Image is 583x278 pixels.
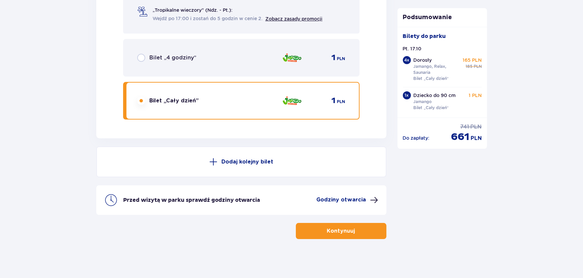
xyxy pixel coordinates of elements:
[282,51,302,65] img: zone logo
[414,105,449,111] p: Bilet „Cały dzień”
[474,63,482,69] p: PLN
[414,76,449,82] p: Bilet „Cały dzień”
[104,193,118,207] img: clock icon
[470,123,482,131] p: PLN
[153,7,232,13] p: „Tropikalne wieczory" (Ndz. - Pt.):
[414,92,456,99] p: Dziecko do 90 cm
[149,54,196,61] p: Bilet „4 godziny”
[123,196,260,204] p: Przed wizytą w parku sprawdź godziny otwarcia
[403,56,411,64] div: 4 x
[397,13,487,21] p: Podsumowanie
[332,53,336,63] p: 1
[451,131,469,143] p: 661
[221,158,273,166] p: Dodaj kolejny bilet
[282,94,302,108] img: zone logo
[403,91,411,99] div: 1 x
[403,135,430,141] p: Do zapłaty :
[466,63,472,69] p: 185
[414,63,460,76] p: Jamango, Relax, Saunaria
[296,223,386,239] button: Kontynuuj
[149,97,199,104] p: Bilet „Cały dzień”
[403,33,446,40] p: Bilety do parku
[414,99,432,105] p: Jamango
[265,16,322,21] a: Zobacz zasady promocji
[403,45,422,52] p: Pt. 17.10
[332,96,336,106] p: 1
[460,123,469,131] p: 741
[153,15,263,22] span: Wejdź po 17:00 i zostań do 5 godzin w cenie 2.
[337,99,346,105] p: PLN
[414,57,432,63] p: Dorosły
[463,57,482,63] p: 165 PLN
[317,196,366,203] p: Godziny otwarcia
[469,92,482,99] p: 1 PLN
[327,227,355,235] p: Kontynuuj
[337,56,346,62] p: PLN
[471,135,482,142] p: PLN
[317,196,378,204] button: Godziny otwarcia
[96,146,386,177] button: Dodaj kolejny bilet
